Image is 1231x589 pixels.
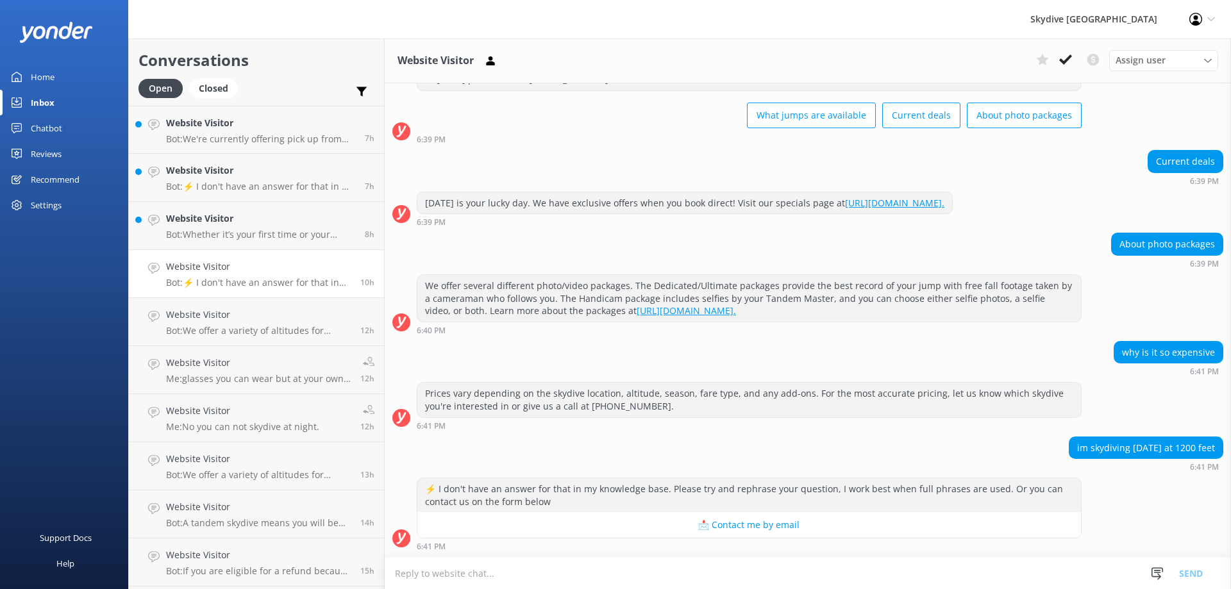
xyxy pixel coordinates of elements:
[166,308,351,322] h4: Website Visitor
[417,543,446,551] strong: 6:41 PM
[1148,176,1223,185] div: Oct 09 2025 06:39pm (UTC +10:00) Australia/Brisbane
[31,167,80,192] div: Recommend
[129,442,384,490] a: Website VisitorBot:We offer a variety of altitudes for skydiving, with all dropzones providing ju...
[138,79,183,98] div: Open
[31,115,62,141] div: Chatbot
[360,421,374,432] span: Oct 09 2025 04:15pm (UTC +10:00) Australia/Brisbane
[166,133,355,145] p: Bot: We're currently offering pick up from the majority of our locations. Please check online for...
[417,512,1081,538] button: 📩 Contact me by email
[360,277,374,288] span: Oct 09 2025 06:41pm (UTC +10:00) Australia/Brisbane
[19,22,93,43] img: yonder-white-logo.png
[129,154,384,202] a: Website VisitorBot:⚡ I don't have an answer for that in my knowledge base. Please try and rephras...
[417,478,1081,512] div: ⚡ I don't have an answer for that in my knowledge base. Please try and rephrase your question, I ...
[417,219,446,226] strong: 6:39 PM
[417,383,1081,417] div: Prices vary depending on the skydive location, altitude, season, fare type, and any add-ons. For ...
[166,325,351,336] p: Bot: We offer a variety of altitudes for skydiving, with all dropzones providing jumps up to 15,0...
[1112,233,1223,255] div: About photo packages
[166,356,351,370] h4: Website Visitor
[1190,368,1219,376] strong: 6:41 PM
[1190,463,1219,471] strong: 6:41 PM
[189,81,244,95] a: Closed
[417,422,446,430] strong: 6:41 PM
[1190,260,1219,268] strong: 6:39 PM
[166,373,351,385] p: Me: glasses you can wear but at your own cost.
[56,551,74,576] div: Help
[360,517,374,528] span: Oct 09 2025 03:05pm (UTC +10:00) Australia/Brisbane
[166,260,351,274] h4: Website Visitor
[166,565,351,577] p: Bot: If you are eligible for a refund because you cannot re-book due to leaving the state or coun...
[31,90,54,115] div: Inbox
[845,197,944,209] a: [URL][DOMAIN_NAME].
[166,229,355,240] p: Bot: Whether it’s your first time or your thirtieth time. The rush, the exhilaration, the unfatho...
[360,373,374,384] span: Oct 09 2025 04:15pm (UTC +10:00) Australia/Brisbane
[129,394,384,442] a: Website VisitorMe:No you can not skydive at night.12h
[1114,367,1223,376] div: Oct 09 2025 06:41pm (UTC +10:00) Australia/Brisbane
[166,548,351,562] h4: Website Visitor
[417,542,1082,551] div: Oct 09 2025 06:41pm (UTC +10:00) Australia/Brisbane
[31,64,54,90] div: Home
[417,135,1082,144] div: Oct 09 2025 06:39pm (UTC +10:00) Australia/Brisbane
[138,48,374,72] h2: Conversations
[129,346,384,394] a: Website VisitorMe:glasses you can wear but at your own cost.12h
[31,141,62,167] div: Reviews
[1069,462,1223,471] div: Oct 09 2025 06:41pm (UTC +10:00) Australia/Brisbane
[1190,178,1219,185] strong: 6:39 PM
[360,469,374,480] span: Oct 09 2025 03:28pm (UTC +10:00) Australia/Brisbane
[166,404,319,418] h4: Website Visitor
[166,277,351,288] p: Bot: ⚡ I don't have an answer for that in my knowledge base. Please try and rephrase your questio...
[637,304,736,317] a: [URL][DOMAIN_NAME].
[417,326,1082,335] div: Oct 09 2025 06:40pm (UTC +10:00) Australia/Brisbane
[166,181,355,192] p: Bot: ⚡ I don't have an answer for that in my knowledge base. Please try and rephrase your questio...
[417,192,952,214] div: [DATE] is your lucky day. We have exclusive offers when you book direct! Visit our specials page at
[417,275,1081,322] div: We offer several different photo/video packages. The Dedicated/Ultimate packages provide the best...
[129,250,384,298] a: Website VisitorBot:⚡ I don't have an answer for that in my knowledge base. Please try and rephras...
[1111,259,1223,268] div: Oct 09 2025 06:39pm (UTC +10:00) Australia/Brisbane
[166,212,355,226] h4: Website Visitor
[189,79,238,98] div: Closed
[31,192,62,218] div: Settings
[129,106,384,154] a: Website VisitorBot:We're currently offering pick up from the majority of our locations. Please ch...
[129,490,384,538] a: Website VisitorBot:A tandem skydive means you will be skydiving with an instructor.14h
[129,298,384,346] a: Website VisitorBot:We offer a variety of altitudes for skydiving, with all dropzones providing ju...
[365,229,374,240] span: Oct 09 2025 08:23pm (UTC +10:00) Australia/Brisbane
[166,452,351,466] h4: Website Visitor
[166,116,355,130] h4: Website Visitor
[417,421,1082,430] div: Oct 09 2025 06:41pm (UTC +10:00) Australia/Brisbane
[166,517,351,529] p: Bot: A tandem skydive means you will be skydiving with an instructor.
[166,421,319,433] p: Me: No you can not skydive at night.
[417,217,953,226] div: Oct 09 2025 06:39pm (UTC +10:00) Australia/Brisbane
[417,327,446,335] strong: 6:40 PM
[129,202,384,250] a: Website VisitorBot:Whether it’s your first time or your thirtieth time. The rush, the exhilaratio...
[1148,151,1223,172] div: Current deals
[166,500,351,514] h4: Website Visitor
[1114,342,1223,363] div: why is it so expensive
[967,103,1082,128] button: About photo packages
[747,103,876,128] button: What jumps are available
[40,525,92,551] div: Support Docs
[166,469,351,481] p: Bot: We offer a variety of altitudes for skydiving, with all dropzones providing jumps up to 15,0...
[417,136,446,144] strong: 6:39 PM
[1116,53,1166,67] span: Assign user
[138,81,189,95] a: Open
[166,163,355,178] h4: Website Visitor
[882,103,960,128] button: Current deals
[360,565,374,576] span: Oct 09 2025 01:47pm (UTC +10:00) Australia/Brisbane
[365,133,374,144] span: Oct 09 2025 09:52pm (UTC +10:00) Australia/Brisbane
[129,538,384,586] a: Website VisitorBot:If you are eligible for a refund because you cannot re-book due to leaving the...
[1069,437,1223,459] div: im skydiving [DATE] at 1200 feet
[1109,50,1218,71] div: Assign User
[365,181,374,192] span: Oct 09 2025 09:40pm (UTC +10:00) Australia/Brisbane
[398,53,474,69] h3: Website Visitor
[360,325,374,336] span: Oct 09 2025 04:20pm (UTC +10:00) Australia/Brisbane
